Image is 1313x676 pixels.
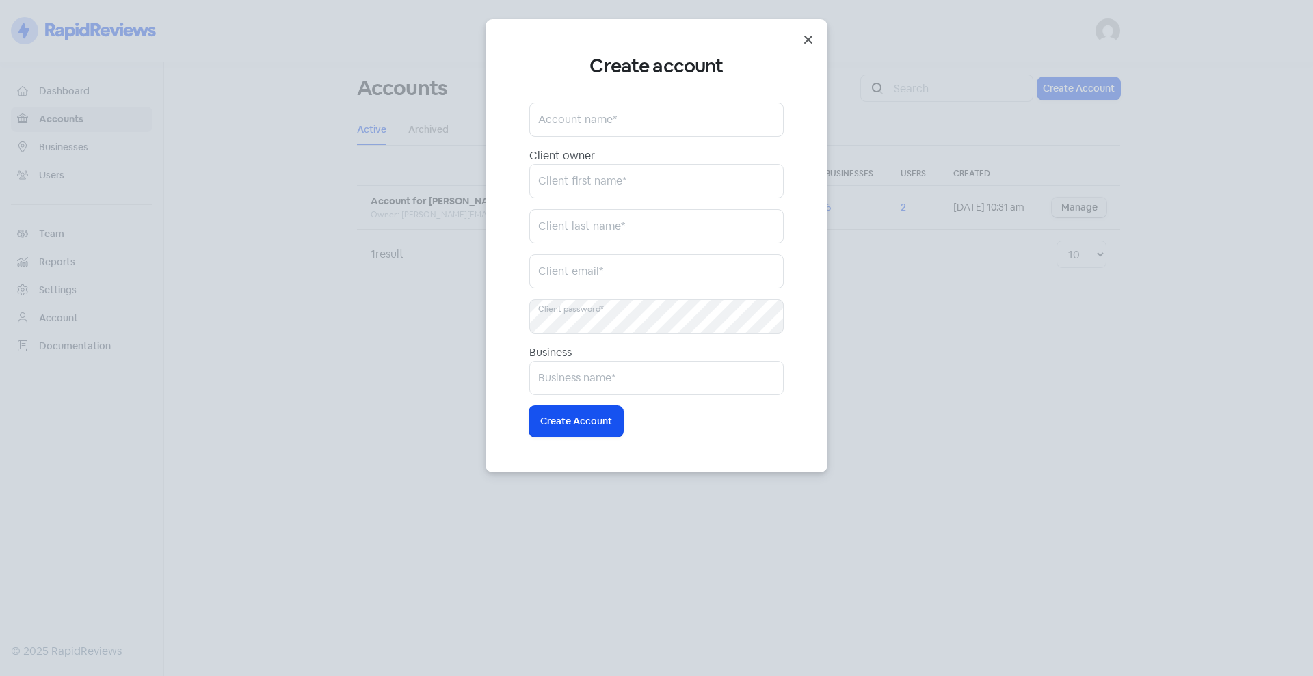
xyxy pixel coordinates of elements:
div: Business [529,344,784,361]
span: Create Account [540,414,612,429]
button: Create Account [529,406,623,437]
div: Client owner [529,148,784,164]
input: Business name [529,361,784,395]
input: Account name [529,103,784,137]
h4: Create account [529,55,784,78]
input: Last name [529,209,784,243]
input: Email [529,254,784,288]
input: First name [529,164,784,198]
